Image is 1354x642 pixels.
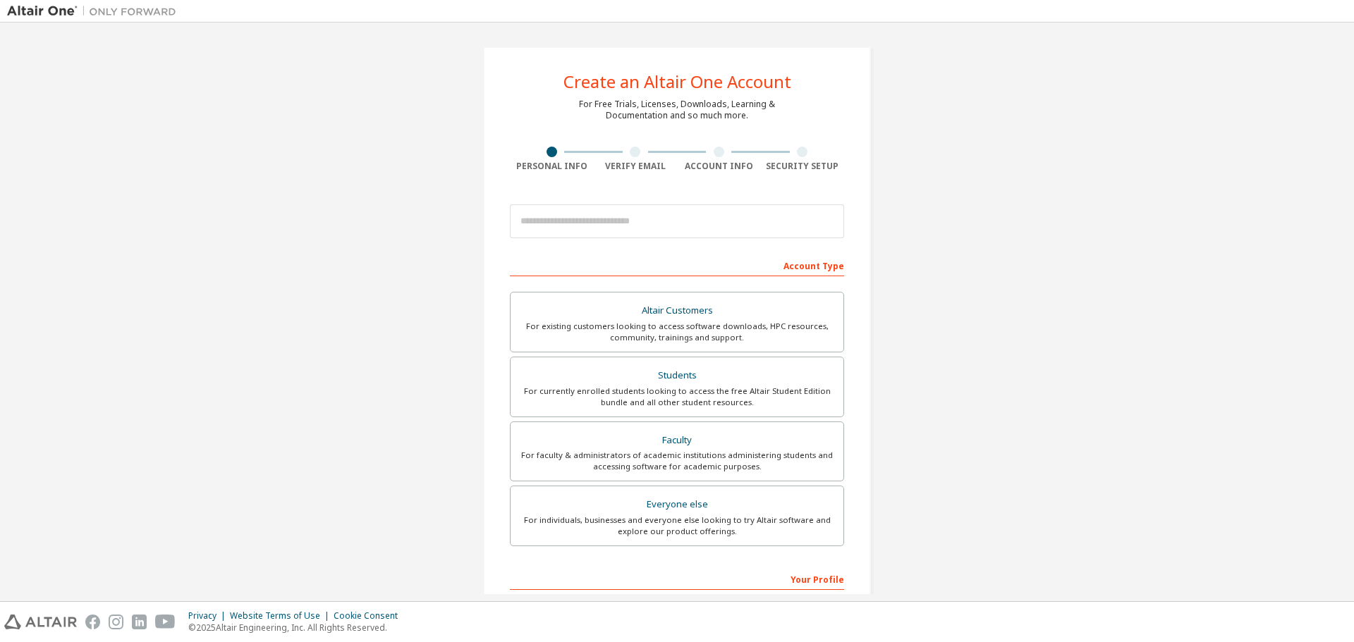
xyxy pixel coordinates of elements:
div: Privacy [188,610,230,622]
div: Everyone else [519,495,835,514]
img: Altair One [7,4,183,18]
div: For currently enrolled students looking to access the free Altair Student Edition bundle and all ... [519,385,835,408]
div: Altair Customers [519,301,835,321]
div: Faculty [519,431,835,450]
img: facebook.svg [85,615,100,629]
p: © 2025 Altair Engineering, Inc. All Rights Reserved. [188,622,406,634]
div: Security Setup [761,161,845,172]
div: Create an Altair One Account [563,73,791,90]
img: youtube.svg [155,615,176,629]
div: Account Info [677,161,761,172]
div: Website Terms of Use [230,610,334,622]
img: altair_logo.svg [4,615,77,629]
div: Verify Email [594,161,678,172]
div: For Free Trials, Licenses, Downloads, Learning & Documentation and so much more. [579,99,775,121]
div: For individuals, businesses and everyone else looking to try Altair software and explore our prod... [519,514,835,537]
div: For existing customers looking to access software downloads, HPC resources, community, trainings ... [519,321,835,343]
div: Your Profile [510,567,844,590]
div: Account Type [510,254,844,276]
div: Cookie Consent [334,610,406,622]
div: For faculty & administrators of academic institutions administering students and accessing softwa... [519,450,835,472]
img: linkedin.svg [132,615,147,629]
div: Personal Info [510,161,594,172]
img: instagram.svg [109,615,123,629]
div: Students [519,366,835,385]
